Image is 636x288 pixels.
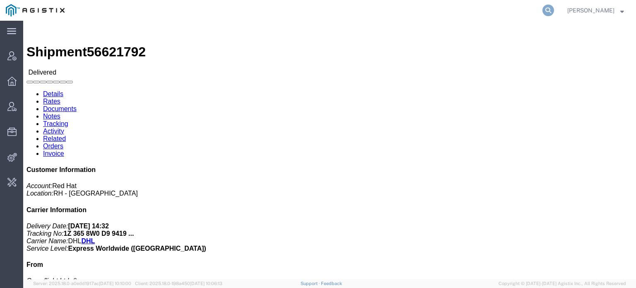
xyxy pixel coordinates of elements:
[321,281,342,286] a: Feedback
[33,281,131,286] span: Server: 2025.18.0-a0edd1917ac
[567,5,624,15] button: [PERSON_NAME]
[99,281,131,286] span: [DATE] 10:10:00
[499,280,626,287] span: Copyright © [DATE]-[DATE] Agistix Inc., All Rights Reserved
[190,281,222,286] span: [DATE] 10:06:13
[301,281,321,286] a: Support
[6,4,65,17] img: logo
[23,21,636,279] iframe: FS Legacy Container
[135,281,222,286] span: Client: 2025.18.0-198a450
[567,6,614,15] span: Stanislav Polovyi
